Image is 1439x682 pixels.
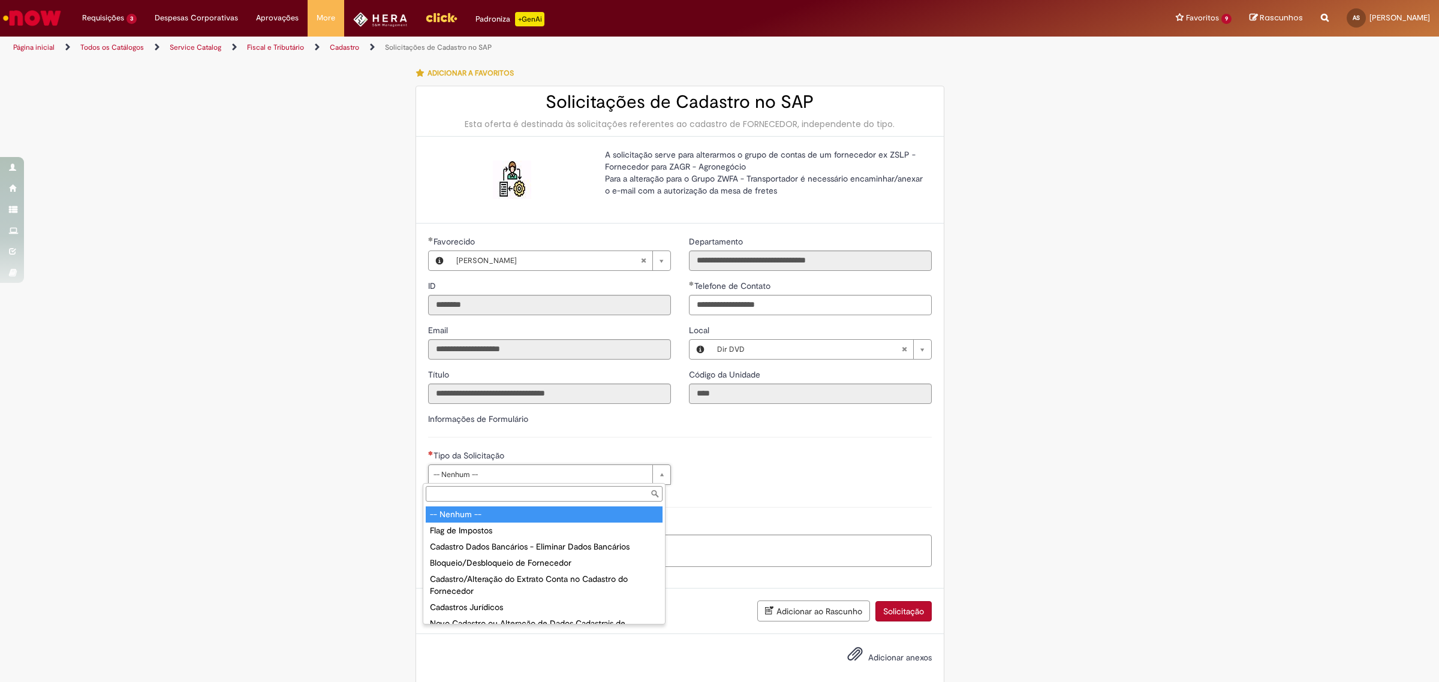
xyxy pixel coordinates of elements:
[426,599,663,615] div: Cadastros Jurídicos
[426,523,663,539] div: Flag de Impostos
[426,615,663,644] div: Novo Cadastro ou Alteração de Dados Cadastrais de Funcionário
[426,539,663,555] div: Cadastro Dados Bancários - Eliminar Dados Bancários
[426,555,663,571] div: Bloqueio/Desbloqueio de Fornecedor
[426,571,663,599] div: Cadastro/Alteração do Extrato Conta no Cadastro do Fornecedor
[426,506,663,523] div: -- Nenhum --
[423,504,665,624] ul: Tipo da Solicitação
